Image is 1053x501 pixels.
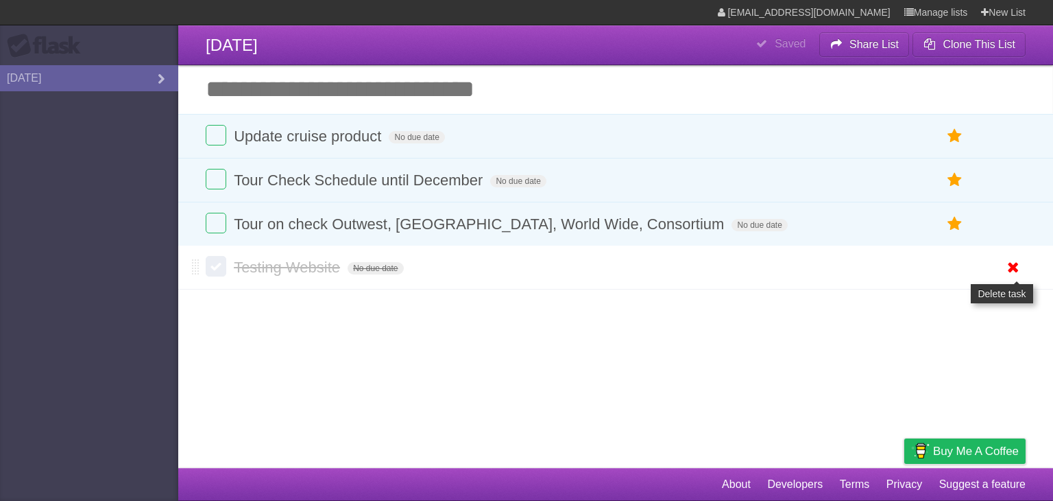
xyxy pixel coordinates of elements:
[206,256,226,277] label: Done
[819,32,910,57] button: Share List
[348,262,403,275] span: No due date
[942,125,968,148] label: Star task
[942,169,968,191] label: Star task
[912,32,1026,57] button: Clone This List
[722,471,751,498] a: About
[206,169,226,189] label: Done
[490,175,546,187] span: No due date
[206,36,258,54] span: [DATE]
[234,215,727,233] span: Tour on check Outwest, [GEOGRAPHIC_DATA], World Wide, Consortium
[942,213,968,235] label: Star task
[933,439,1019,463] span: Buy me a coffee
[234,172,486,189] span: Tour Check Schedule until December
[943,38,1015,50] b: Clone This List
[389,131,444,143] span: No due date
[206,125,226,145] label: Done
[840,471,870,498] a: Terms
[886,471,922,498] a: Privacy
[206,213,226,233] label: Done
[234,259,343,276] span: Testing Website
[767,471,823,498] a: Developers
[849,38,899,50] b: Share List
[731,219,787,231] span: No due date
[7,34,89,58] div: Flask
[234,128,385,145] span: Update cruise product
[911,439,930,463] img: Buy me a coffee
[775,38,806,49] b: Saved
[904,439,1026,464] a: Buy me a coffee
[939,471,1026,498] a: Suggest a feature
